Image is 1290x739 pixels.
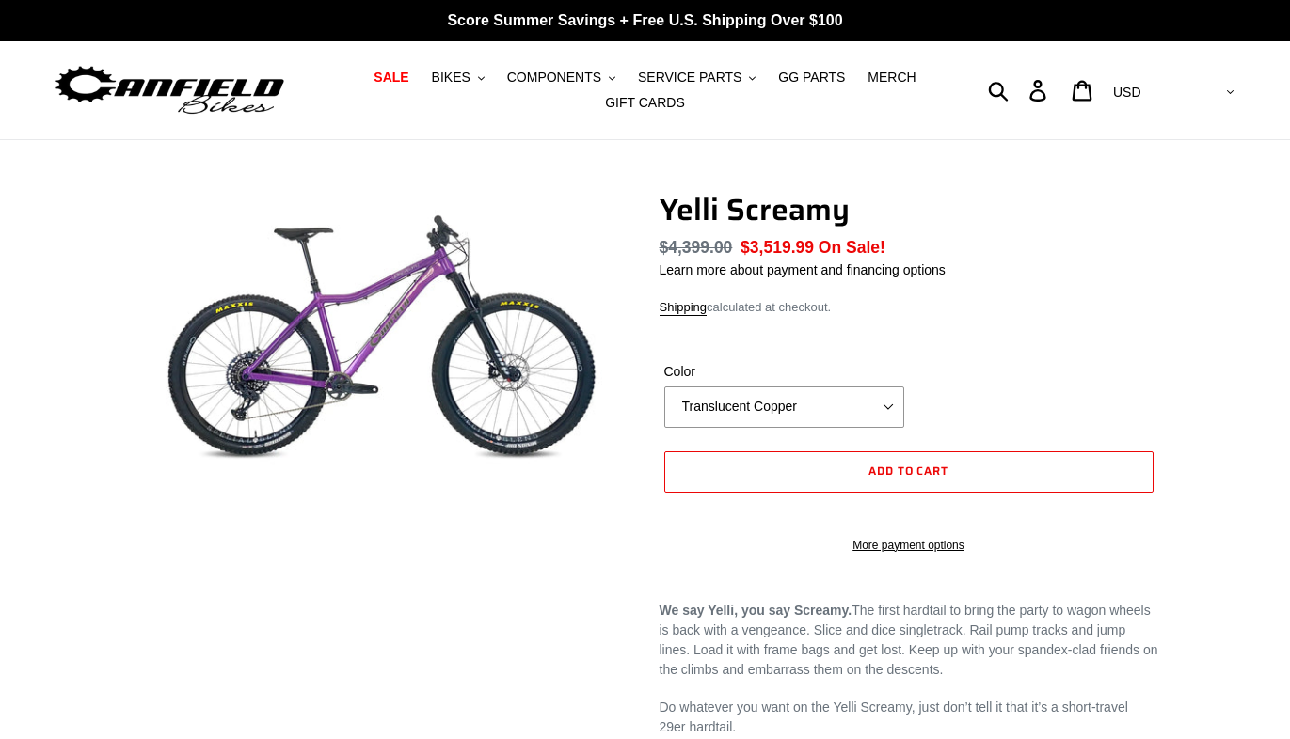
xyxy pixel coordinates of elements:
button: SERVICE PARTS [629,65,765,90]
button: BIKES [422,65,494,90]
a: Learn more about payment and financing options [660,262,946,277]
h1: Yelli Screamy [660,192,1158,228]
span: GG PARTS [778,70,845,86]
a: MERCH [858,65,925,90]
s: $4,399.00 [660,238,733,257]
img: Canfield Bikes [52,61,287,120]
span: MERCH [868,70,916,86]
span: SALE [374,70,408,86]
span: COMPONENTS [507,70,601,86]
p: Do whatever you want on the Yelli Screamy, just don’t tell it that it’s a short-travel 29er hardt... [660,698,1158,737]
span: On Sale! [819,235,885,259]
a: SALE [364,65,418,90]
span: BIKES [432,70,470,86]
button: Add to cart [664,451,1154,493]
img: Yelli Screamy [136,196,628,472]
a: More payment options [664,537,1154,554]
p: The first hardtail to bring the party to wagon wheels is back with a vengeance. Slice and dice si... [660,601,1158,680]
span: $3,519.99 [741,238,814,257]
label: Color [664,362,904,382]
span: GIFT CARDS [605,95,685,111]
a: Shipping [660,300,708,316]
div: calculated at checkout. [660,298,1158,317]
b: We say Yelli, you say Screamy. [660,603,852,618]
span: Add to cart [868,462,949,480]
a: GG PARTS [769,65,854,90]
a: GIFT CARDS [596,90,694,116]
span: SERVICE PARTS [638,70,741,86]
button: COMPONENTS [498,65,625,90]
